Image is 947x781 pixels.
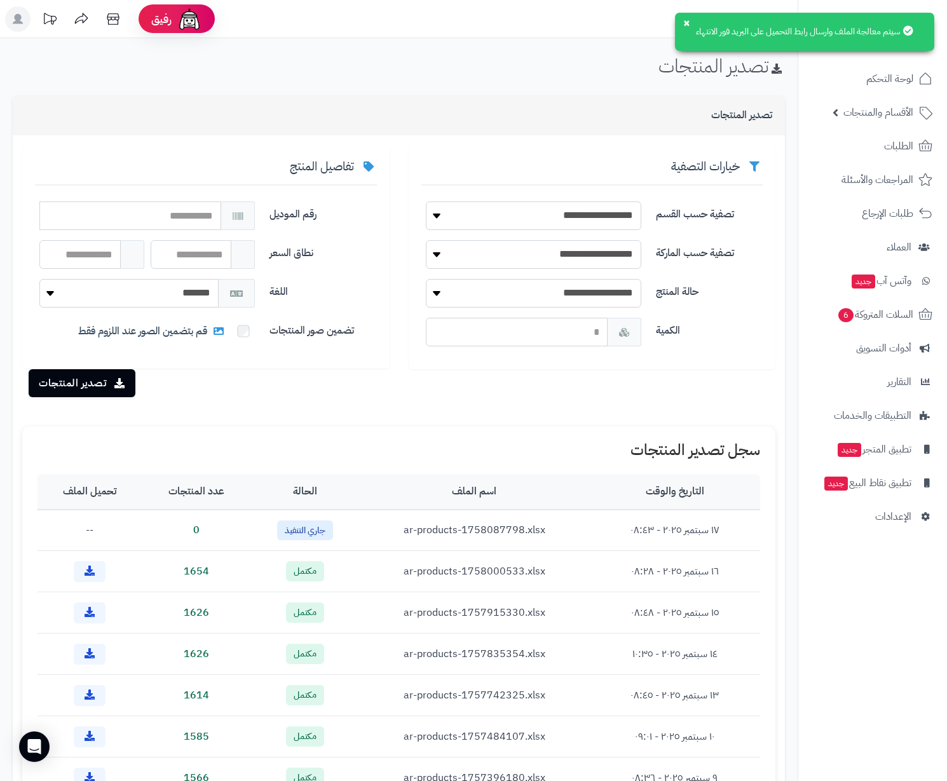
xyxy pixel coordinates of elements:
td: ١٧ سبتمبر ٢٠٢٥ - ٠٨:٤٣ [589,510,760,551]
a: الإعدادات [806,501,939,532]
span: العملاء [887,238,911,256]
th: عدد المنتجات [142,474,251,510]
th: الحالة [250,474,359,510]
span: رفيق [151,11,172,27]
td: ar-products-1758087798.xlsx [359,510,589,551]
span: الأقسام والمنتجات [843,104,913,121]
td: ar-products-1758000533.xlsx [359,551,589,592]
span: مكتمل [286,644,324,664]
span: جديد [824,477,848,491]
span: التطبيقات والخدمات [834,407,911,424]
label: نطاق السعر [264,240,381,261]
span: تطبيق نقاط البيع [823,474,911,492]
label: حالة المنتج [651,279,768,299]
td: ar-products-1757484107.xlsx [359,716,589,757]
img: logo-2.png [861,10,935,36]
th: اسم الملف [359,474,589,510]
span: مكتمل [286,685,324,705]
th: التاريخ والوقت [589,474,760,510]
td: 0 [142,510,251,551]
h3: تصدير المنتجات [711,110,772,121]
span: قم بتضمين الصور عند اللزوم فقط [78,324,227,339]
label: الكمية [651,318,768,338]
input: قم بتضمين الصور عند اللزوم فقط [237,325,249,337]
a: المراجعات والأسئلة [806,165,939,195]
a: التطبيقات والخدمات [806,400,939,431]
span: خيارات التصفية [671,158,740,175]
h1: سجل تصدير المنتجات [37,442,760,458]
img: ai-face.png [177,6,202,32]
span: مكتمل [286,726,324,747]
span: وآتس آب [850,272,911,290]
span: 6 [838,308,854,323]
h1: تصدير المنتجات [658,55,785,76]
td: 1626 [142,592,251,634]
span: جديد [838,443,861,457]
a: تطبيق المتجرجديد [806,434,939,465]
a: أدوات التسويق [806,333,939,363]
td: ar-products-1757915330.xlsx [359,592,589,634]
a: تحديثات المنصة [34,6,65,35]
label: تصفية حسب الماركة [651,240,768,261]
label: تضمين صور المنتجات [264,318,381,338]
div: Open Intercom Messenger [19,731,50,762]
span: مكتمل [286,602,324,623]
td: ١٦ سبتمبر ٢٠٢٥ - ٠٨:٢٨ [589,551,760,592]
span: أدوات التسويق [856,339,911,357]
td: 1654 [142,551,251,592]
a: التقارير [806,367,939,397]
label: اللغة [264,279,381,299]
td: ar-products-1757835354.xlsx [359,634,589,675]
span: تفاصيل المنتج [290,158,354,175]
button: تصدير المنتجات [29,369,135,397]
td: ١٥ سبتمبر ٢٠٢٥ - ٠٨:٤٨ [589,592,760,634]
td: ar-products-1757742325.xlsx [359,675,589,716]
span: الطلبات [884,137,913,155]
span: تطبيق المتجر [836,440,911,458]
td: ١٤ سبتمبر ٢٠٢٥ - ١٠:٣٥ [589,634,760,675]
span: طلبات الإرجاع [862,205,913,222]
span: السلات المتروكة [837,306,913,323]
a: تطبيق نقاط البيعجديد [806,468,939,498]
span: جديد [852,275,875,289]
td: 1585 [142,716,251,757]
label: تصفية حسب القسم [651,201,768,222]
div: سيتم معالجة الملف وارسال رابط التحميل على البريد فور الانتهاء [675,13,934,51]
span: لوحة التحكم [866,70,913,88]
button: × [681,18,692,28]
a: الطلبات [806,131,939,161]
a: لوحة التحكم [806,64,939,94]
span: جاري التنفيذ [277,520,333,541]
td: -- [37,510,142,551]
span: التقارير [887,373,911,391]
td: ١٣ سبتمبر ٢٠٢٥ - ٠٨:٤٥ [589,675,760,716]
td: ١٠ سبتمبر ٢٠٢٥ - ٠٩:٠١ [589,716,760,757]
a: وآتس آبجديد [806,266,939,296]
a: السلات المتروكة6 [806,299,939,330]
td: 1614 [142,675,251,716]
span: الإعدادات [875,508,911,526]
th: تحميل الملف [37,474,142,510]
td: 1626 [142,634,251,675]
label: رقم الموديل [264,201,381,222]
a: العملاء [806,232,939,262]
span: المراجعات والأسئلة [841,171,913,189]
span: مكتمل [286,561,324,581]
a: طلبات الإرجاع [806,198,939,229]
